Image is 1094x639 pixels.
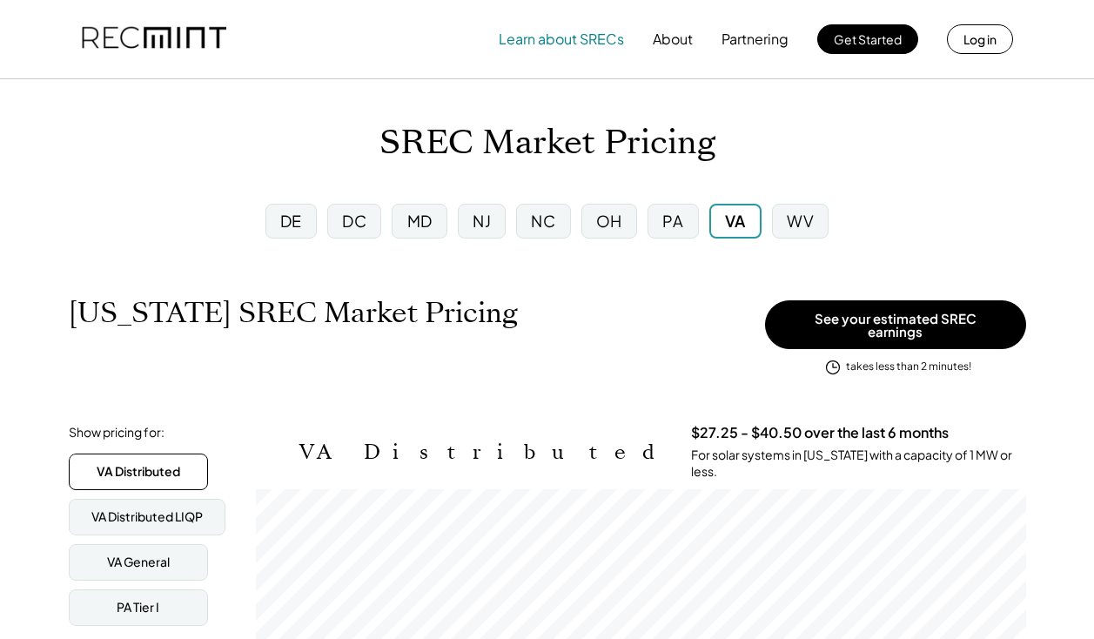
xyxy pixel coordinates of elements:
button: Learn about SRECs [499,22,624,57]
h1: SREC Market Pricing [379,123,715,164]
button: Partnering [722,22,789,57]
div: For solar systems in [US_STATE] with a capacity of 1 MW or less. [691,447,1026,481]
h1: [US_STATE] SREC Market Pricing [69,296,518,330]
div: DC [342,210,366,232]
div: OH [596,210,622,232]
div: DE [280,210,302,232]
div: VA [725,210,746,232]
div: PA [662,210,683,232]
div: NJ [473,210,491,232]
div: NC [531,210,555,232]
img: recmint-logotype%403x.png [82,10,226,69]
button: Get Started [817,24,918,54]
div: Show pricing for: [69,424,164,441]
button: Log in [947,24,1013,54]
div: takes less than 2 minutes! [846,360,971,374]
button: See your estimated SREC earnings [765,300,1026,349]
h2: VA Distributed [299,440,665,465]
div: PA Tier I [117,599,159,616]
div: MD [407,210,433,232]
div: WV [787,210,814,232]
div: VA General [107,554,170,571]
h3: $27.25 - $40.50 over the last 6 months [691,424,949,442]
div: VA Distributed LIQP [91,508,203,526]
div: VA Distributed [97,463,180,481]
button: About [653,22,693,57]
